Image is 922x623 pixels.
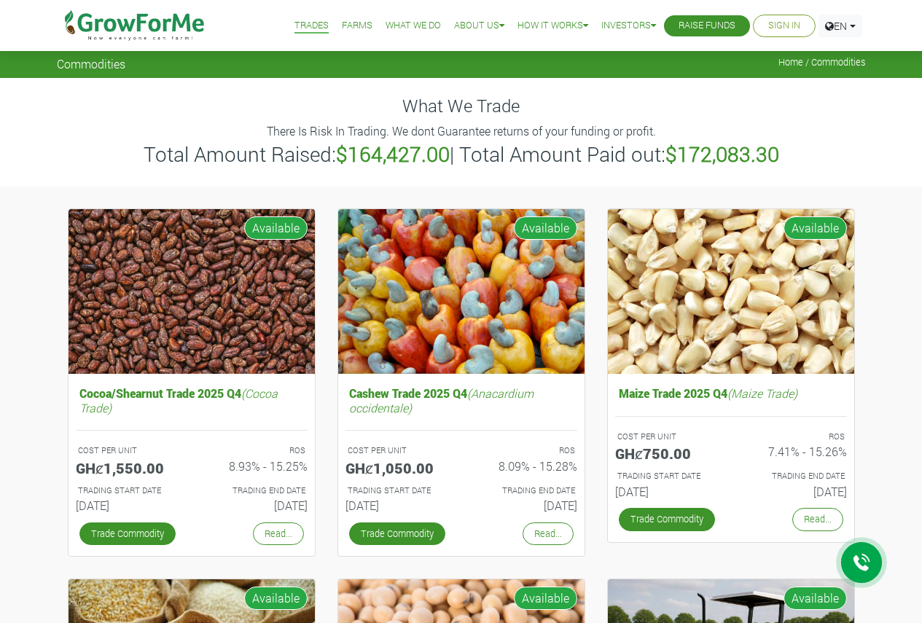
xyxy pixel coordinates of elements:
[727,385,797,401] i: (Maize Trade)
[523,522,574,545] a: Read...
[244,216,308,240] span: Available
[517,18,588,34] a: How it Works
[601,18,656,34] a: Investors
[203,459,308,473] h6: 8.93% - 15.25%
[294,18,329,34] a: Trades
[514,587,577,610] span: Available
[348,444,448,457] p: COST PER UNIT
[76,459,181,477] h5: GHȼ1,550.00
[474,485,575,497] p: Estimated Trading End Date
[76,498,181,512] h6: [DATE]
[742,485,847,498] h6: [DATE]
[778,57,866,68] span: Home / Commodities
[345,383,577,418] h5: Cashew Trade 2025 Q4
[744,431,845,443] p: ROS
[348,485,448,497] p: Estimated Trading Start Date
[345,498,450,512] h6: [DATE]
[78,444,179,457] p: COST PER UNIT
[617,431,718,443] p: COST PER UNIT
[79,522,176,545] a: Trade Commodity
[76,383,308,418] h5: Cocoa/Shearnut Trade 2025 Q4
[349,522,445,545] a: Trade Commodity
[615,444,720,462] h5: GHȼ750.00
[76,383,308,518] a: Cocoa/Shearnut Trade 2025 Q4(Cocoa Trade) COST PER UNIT GHȼ1,550.00 ROS 8.93% - 15.25% TRADING ST...
[472,498,577,512] h6: [DATE]
[59,142,864,167] h3: Total Amount Raised: | Total Amount Paid out:
[57,57,125,71] span: Commodities
[57,95,866,117] h4: What We Trade
[345,383,577,518] a: Cashew Trade 2025 Q4(Anacardium occidentale) COST PER UNIT GHȼ1,050.00 ROS 8.09% - 15.28% TRADING...
[474,444,575,457] p: ROS
[742,444,847,458] h6: 7.41% - 15.26%
[472,459,577,473] h6: 8.09% - 15.28%
[514,216,577,240] span: Available
[345,459,450,477] h5: GHȼ1,050.00
[615,383,847,504] a: Maize Trade 2025 Q4(Maize Trade) COST PER UNIT GHȼ750.00 ROS 7.41% - 15.26% TRADING START DATE [D...
[253,522,304,545] a: Read...
[78,485,179,497] p: Estimated Trading Start Date
[619,508,715,530] a: Trade Commodity
[203,498,308,512] h6: [DATE]
[784,587,847,610] span: Available
[819,15,862,37] a: EN
[784,216,847,240] span: Available
[338,209,585,375] img: growforme image
[792,508,843,530] a: Read...
[79,385,278,415] i: (Cocoa Trade)
[454,18,504,34] a: About Us
[205,485,305,497] p: Estimated Trading End Date
[386,18,441,34] a: What We Do
[617,470,718,482] p: Estimated Trading Start Date
[615,485,720,498] h6: [DATE]
[336,141,450,168] b: $164,427.00
[205,444,305,457] p: ROS
[244,587,308,610] span: Available
[768,18,800,34] a: Sign In
[744,470,845,482] p: Estimated Trading End Date
[679,18,735,34] a: Raise Funds
[59,122,864,140] p: There Is Risk In Trading. We dont Guarantee returns of your funding or profit.
[69,209,315,375] img: growforme image
[608,209,854,375] img: growforme image
[665,141,779,168] b: $172,083.30
[615,383,847,404] h5: Maize Trade 2025 Q4
[349,385,534,415] i: (Anacardium occidentale)
[342,18,372,34] a: Farms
